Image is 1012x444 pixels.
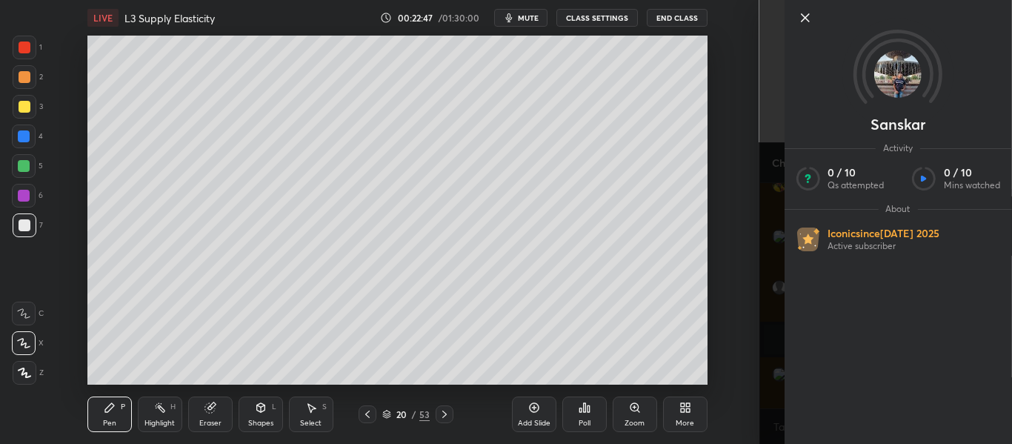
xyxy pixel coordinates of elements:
button: mute [494,9,547,27]
div: S [322,403,327,411]
div: Highlight [144,420,175,427]
div: Zoom [625,420,645,427]
div: 3 [13,95,43,119]
div: X [12,331,44,355]
div: L [272,403,276,411]
div: P [121,403,125,411]
h4: L3 Supply Elasticity [124,11,215,25]
p: Mins watched [944,179,1000,191]
div: 53 [419,408,430,421]
button: CLASS SETTINGS [556,9,638,27]
div: 20 [394,410,409,419]
button: End Class [647,9,708,27]
div: H [170,403,176,411]
div: 1 [13,36,42,59]
div: Select [300,420,322,427]
div: 5 [12,154,43,178]
p: Iconic since [DATE] 2025 [828,227,939,240]
img: 3 [874,50,922,98]
div: 7 [13,213,43,237]
div: Poll [579,420,590,427]
span: Activity [876,142,920,154]
div: Eraser [199,420,222,427]
p: 0 / 10 [828,166,884,179]
p: Active subscriber [828,240,939,252]
div: Add Slide [518,420,550,427]
div: More [676,420,694,427]
div: 4 [12,125,43,148]
span: mute [518,13,539,23]
div: Shapes [248,420,273,427]
p: 0 / 10 [944,166,1000,179]
div: / [412,410,416,419]
span: About [878,203,917,215]
div: Pen [103,420,116,427]
div: C [12,302,44,325]
p: Qs attempted [828,179,884,191]
div: Z [13,361,44,385]
div: LIVE [87,9,119,27]
div: 6 [12,184,43,208]
div: 2 [13,65,43,89]
p: Sanskar [870,119,925,130]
